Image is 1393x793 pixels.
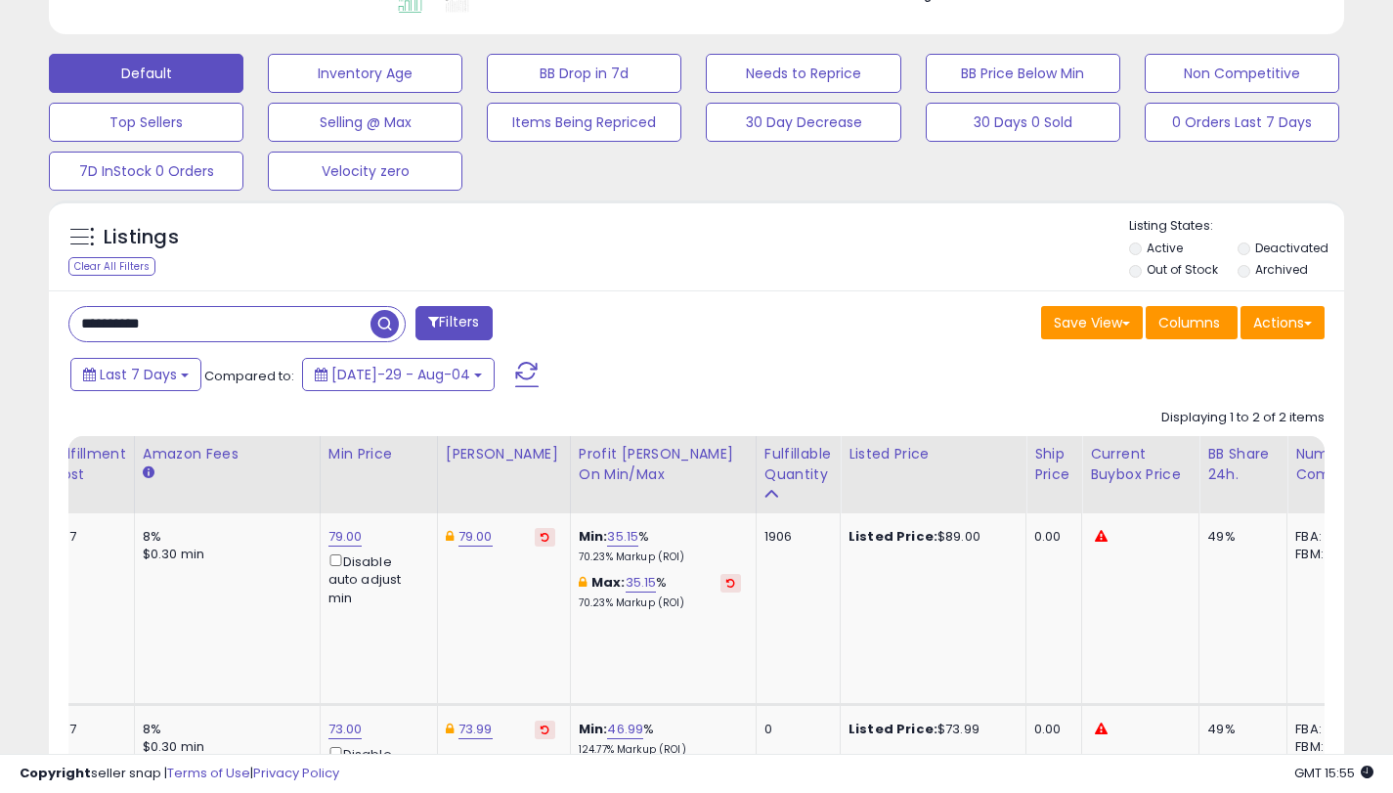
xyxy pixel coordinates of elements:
button: 30 Days 0 Sold [926,103,1120,142]
div: Clear All Filters [68,257,155,276]
label: Archived [1255,261,1308,278]
div: seller snap | | [20,765,339,783]
div: 5.37 [51,721,119,738]
div: % [579,721,741,757]
button: Columns [1146,306,1238,339]
p: 70.23% Markup (ROI) [579,596,741,610]
th: The percentage added to the cost of goods (COGS) that forms the calculator for Min & Max prices. [570,436,756,513]
div: FBM: 0 [1295,546,1360,563]
a: 73.00 [328,720,363,739]
label: Active [1147,240,1183,256]
div: 8% [143,528,305,546]
i: This overrides the store level Dynamic Max Price for this listing [446,530,454,543]
span: 2025-08-12 15:55 GMT [1294,764,1373,782]
div: % [579,528,741,564]
div: Fulfillable Quantity [764,444,832,485]
b: Listed Price: [849,527,937,546]
button: BB Price Below Min [926,54,1120,93]
span: [DATE]-29 - Aug-04 [331,365,470,384]
button: Save View [1041,306,1143,339]
strong: Copyright [20,764,91,782]
span: Compared to: [204,367,294,385]
div: BB Share 24h. [1207,444,1279,485]
div: 1906 [764,528,825,546]
a: 73.99 [458,720,493,739]
div: Profit [PERSON_NAME] on Min/Max [579,444,748,485]
i: Revert to store-level Dynamic Max Price [541,532,549,542]
button: Top Sellers [49,103,243,142]
div: Min Price [328,444,429,464]
div: Amazon Fees [143,444,312,464]
div: 0 [764,721,825,738]
p: Listing States: [1129,217,1344,236]
i: Revert to store-level Max Markup [726,578,735,588]
div: 0.00 [1034,721,1067,738]
button: Items Being Repriced [487,103,681,142]
button: 0 Orders Last 7 Days [1145,103,1339,142]
button: Selling @ Max [268,103,462,142]
div: $0.30 min [143,546,305,563]
button: Velocity zero [268,152,462,191]
div: Num of Comp. [1295,444,1367,485]
div: $89.00 [849,528,1011,546]
a: 79.00 [458,527,493,547]
div: Fulfillment Cost [51,444,126,485]
div: 8% [143,721,305,738]
p: 70.23% Markup (ROI) [579,551,741,564]
div: $73.99 [849,721,1011,738]
button: Filters [415,306,492,340]
div: 49% [1207,721,1272,738]
a: 46.99 [607,720,643,739]
div: % [579,574,741,610]
small: Amazon Fees. [143,464,154,482]
button: Actions [1241,306,1325,339]
b: Listed Price: [849,720,937,738]
div: FBA: 0 [1295,721,1360,738]
div: Displaying 1 to 2 of 2 items [1161,409,1325,427]
i: This overrides the store level max markup for this listing [579,576,587,589]
div: [PERSON_NAME] [446,444,562,464]
button: [DATE]-29 - Aug-04 [302,358,495,391]
div: 49% [1207,528,1272,546]
div: 0.00 [1034,528,1067,546]
button: 30 Day Decrease [706,103,900,142]
h5: Listings [104,224,179,251]
button: Non Competitive [1145,54,1339,93]
label: Out of Stock [1147,261,1218,278]
div: Ship Price [1034,444,1073,485]
a: Privacy Policy [253,764,339,782]
div: Listed Price [849,444,1018,464]
span: Columns [1158,313,1220,332]
div: Current Buybox Price [1090,444,1191,485]
button: Needs to Reprice [706,54,900,93]
span: Last 7 Days [100,365,177,384]
a: 35.15 [607,527,638,547]
button: Last 7 Days [70,358,201,391]
a: 35.15 [626,573,657,593]
div: 5.37 [51,528,119,546]
button: BB Drop in 7d [487,54,681,93]
button: 7D InStock 0 Orders [49,152,243,191]
b: Min: [579,527,608,546]
b: Min: [579,720,608,738]
button: Default [49,54,243,93]
a: Terms of Use [167,764,250,782]
div: FBA: 0 [1295,528,1360,546]
label: Deactivated [1255,240,1328,256]
button: Inventory Age [268,54,462,93]
a: 79.00 [328,527,363,547]
div: Disable auto adjust min [328,551,422,607]
b: Max: [591,573,626,592]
